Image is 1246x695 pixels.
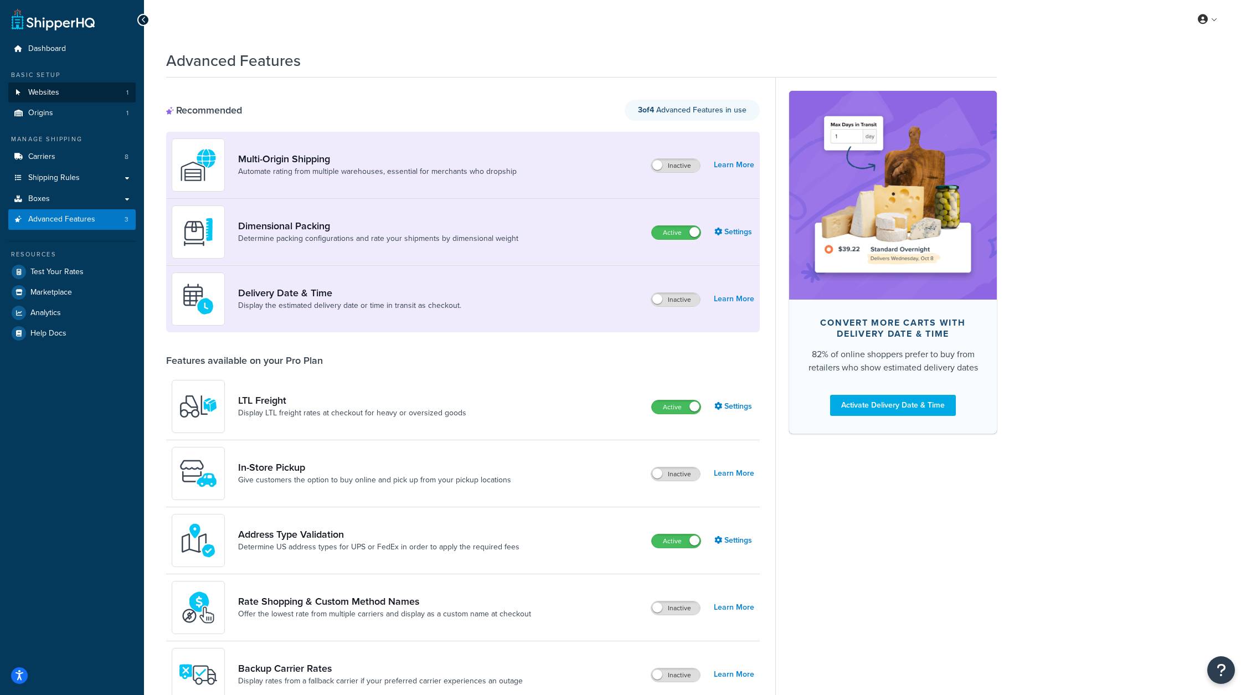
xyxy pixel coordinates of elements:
a: Give customers the option to buy online and pick up from your pickup locations [238,475,511,486]
a: Learn More [714,667,754,682]
a: Settings [714,399,754,414]
img: DTVBYsAAAAAASUVORK5CYII= [179,213,218,251]
span: 1 [126,109,128,118]
span: Boxes [28,194,50,204]
a: Dimensional Packing [238,220,518,232]
label: Inactive [651,467,700,481]
label: Active [652,226,701,239]
img: feature-image-ddt-36eae7f7280da8017bfb280eaccd9c446f90b1fe08728e4019434db127062ab4.png [806,107,980,282]
a: Settings [714,533,754,548]
span: Dashboard [28,44,66,54]
span: Analytics [30,308,61,318]
a: Marketplace [8,282,136,302]
label: Active [652,534,701,548]
a: Backup Carrier Rates [238,662,523,675]
a: Display the estimated delivery date or time in transit as checkout. [238,300,461,311]
a: Learn More [714,466,754,481]
a: Learn More [714,600,754,615]
a: Learn More [714,291,754,307]
a: Websites1 [8,83,136,103]
a: Determine packing configurations and rate your shipments by dimensional weight [238,233,518,244]
span: Advanced Features [28,215,95,224]
img: gfkeb5ejjkALwAAAABJRU5ErkJggg== [179,280,218,318]
a: Help Docs [8,323,136,343]
span: Origins [28,109,53,118]
a: Shipping Rules [8,168,136,188]
label: Inactive [651,668,700,682]
label: Active [652,400,701,414]
a: Origins1 [8,103,136,123]
a: Test Your Rates [8,262,136,282]
span: Test Your Rates [30,267,84,277]
img: WatD5o0RtDAAAAAElFTkSuQmCC [179,146,218,184]
img: wfgcfpwTIucLEAAAAASUVORK5CYII= [179,454,218,493]
span: Websites [28,88,59,97]
li: Websites [8,83,136,103]
a: Analytics [8,303,136,323]
button: Open Resource Center [1207,656,1235,684]
span: Shipping Rules [28,173,80,183]
a: Delivery Date & Time [238,287,461,299]
div: Features available on your Pro Plan [166,354,323,367]
a: LTL Freight [238,394,466,406]
span: 1 [126,88,128,97]
label: Inactive [651,293,700,306]
a: Advanced Features3 [8,209,136,230]
label: Inactive [651,601,700,615]
label: Inactive [651,159,700,172]
a: Automate rating from multiple warehouses, essential for merchants who dropship [238,166,517,177]
a: Offer the lowest rate from multiple carriers and display as a custom name at checkout [238,609,531,620]
a: Boxes [8,189,136,209]
div: Manage Shipping [8,135,136,144]
a: Display LTL freight rates at checkout for heavy or oversized goods [238,408,466,419]
a: Carriers8 [8,147,136,167]
a: Display rates from a fallback carrier if your preferred carrier experiences an outage [238,676,523,687]
a: Dashboard [8,39,136,59]
div: Resources [8,250,136,259]
a: Determine US address types for UPS or FedEx in order to apply the required fees [238,542,519,553]
li: Advanced Features [8,209,136,230]
div: Recommended [166,104,242,116]
span: Marketplace [30,288,72,297]
div: Convert more carts with delivery date & time [807,317,979,339]
strong: 3 of 4 [638,104,654,116]
div: 82% of online shoppers prefer to buy from retailers who show estimated delivery dates [807,348,979,374]
img: kIG8fy0lQAAAABJRU5ErkJggg== [179,521,218,560]
li: Carriers [8,147,136,167]
span: Carriers [28,152,55,162]
span: 3 [125,215,128,224]
a: Learn More [714,157,754,173]
h1: Advanced Features [166,50,301,71]
img: icon-duo-feat-backup-carrier-4420b188.png [179,655,218,694]
a: Address Type Validation [238,528,519,540]
span: 8 [125,152,128,162]
span: Help Docs [30,329,66,338]
li: Origins [8,103,136,123]
img: y79ZsPf0fXUFUhFXDzUgf+ktZg5F2+ohG75+v3d2s1D9TjoU8PiyCIluIjV41seZevKCRuEjTPPOKHJsQcmKCXGdfprl3L4q7... [179,387,218,426]
img: icon-duo-feat-rate-shopping-ecdd8bed.png [179,588,218,627]
a: Rate Shopping & Custom Method Names [238,595,531,608]
a: In-Store Pickup [238,461,511,473]
div: Basic Setup [8,70,136,80]
a: Multi-Origin Shipping [238,153,517,165]
span: Advanced Features in use [638,104,746,116]
a: Settings [714,224,754,240]
a: Activate Delivery Date & Time [830,395,956,416]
